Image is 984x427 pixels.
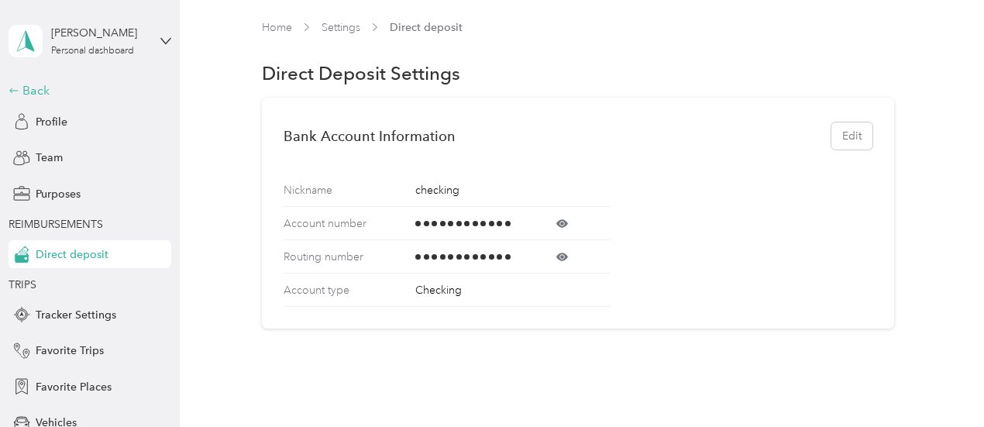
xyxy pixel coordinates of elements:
span: Team [36,150,63,166]
span: Direct deposit [390,19,463,36]
iframe: Everlance-gr Chat Button Frame [897,340,984,427]
span: Favorite Places [36,379,112,395]
span: checking [415,184,459,197]
span: Direct deposit [36,246,108,263]
span: Tracker Settings [36,307,116,323]
span: Routing number [284,249,415,265]
div: Back [9,81,163,100]
span: Nickname [284,182,415,198]
div: [PERSON_NAME] [51,25,148,41]
span: REIMBURSEMENTS [9,218,103,231]
div: Personal dashboard [51,46,134,56]
span: Purposes [36,186,81,202]
span: Profile [36,114,67,130]
h2: Bank Account Information [284,128,456,144]
h1: Direct Deposit Settings [262,65,460,81]
button: Edit [831,122,872,150]
span: Account type [284,282,415,298]
span: TRIPS [9,278,36,291]
span: Favorite Trips [36,343,104,359]
a: Settings [322,21,360,34]
a: Home [262,21,292,34]
span: Checking [415,284,462,297]
span: Account number [284,215,415,232]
